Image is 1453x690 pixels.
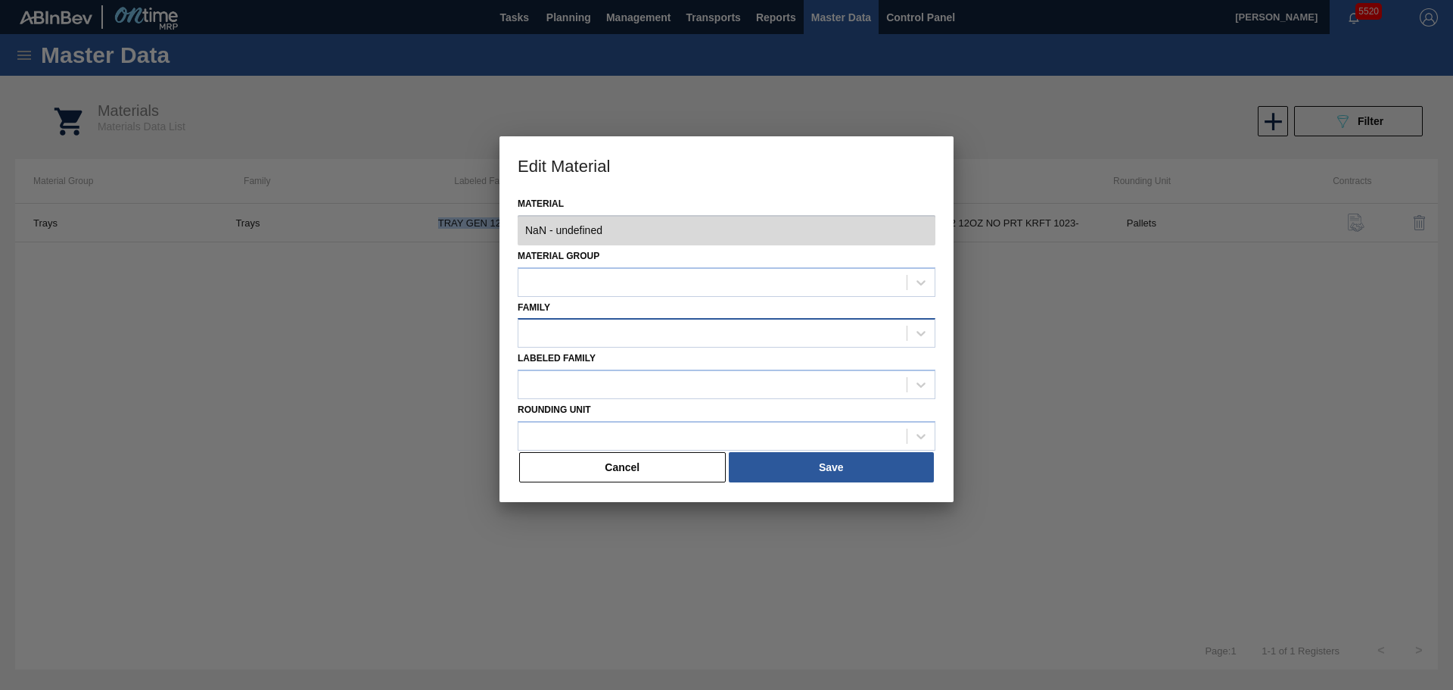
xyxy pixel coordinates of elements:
[729,452,934,482] button: Save
[518,302,550,313] label: Family
[518,404,591,415] label: Rounding Unit
[499,136,954,194] h3: Edit Material
[519,452,726,482] button: Cancel
[518,353,596,364] label: Labeled Family
[518,193,935,215] label: Material
[518,251,599,261] label: Material Group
